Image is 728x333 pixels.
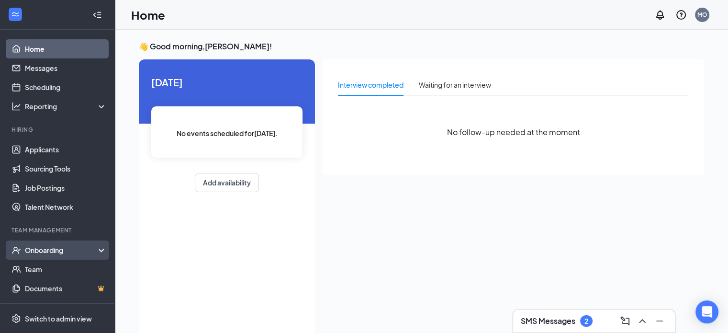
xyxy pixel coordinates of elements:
[338,80,403,90] div: Interview completed
[151,75,302,90] span: [DATE]
[25,260,107,279] a: Team
[652,313,667,329] button: Minimize
[11,314,21,323] svg: Settings
[177,128,278,138] span: No events scheduled for [DATE] .
[25,140,107,159] a: Applicants
[654,315,665,327] svg: Minimize
[11,10,20,19] svg: WorkstreamLogo
[195,173,259,192] button: Add availability
[25,58,107,78] a: Messages
[654,9,666,21] svg: Notifications
[419,80,491,90] div: Waiting for an interview
[139,41,704,52] h3: 👋 Good morning, [PERSON_NAME] !
[25,178,107,197] a: Job Postings
[697,11,707,19] div: MO
[131,7,165,23] h1: Home
[25,159,107,178] a: Sourcing Tools
[11,226,105,234] div: Team Management
[635,313,650,329] button: ChevronUp
[584,317,588,325] div: 2
[521,316,575,326] h3: SMS Messages
[447,126,580,138] span: No follow-up needed at the moment
[695,300,718,323] div: Open Intercom Messenger
[11,126,105,134] div: Hiring
[92,10,102,20] svg: Collapse
[25,78,107,97] a: Scheduling
[637,315,648,327] svg: ChevronUp
[25,279,107,298] a: DocumentsCrown
[675,9,687,21] svg: QuestionInfo
[25,197,107,217] a: Talent Network
[11,102,21,111] svg: Analysis
[11,245,21,255] svg: UserCheck
[619,315,631,327] svg: ComposeMessage
[25,314,92,323] div: Switch to admin view
[617,313,633,329] button: ComposeMessage
[25,39,107,58] a: Home
[25,298,107,317] a: SurveysCrown
[25,245,99,255] div: Onboarding
[25,102,107,111] div: Reporting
